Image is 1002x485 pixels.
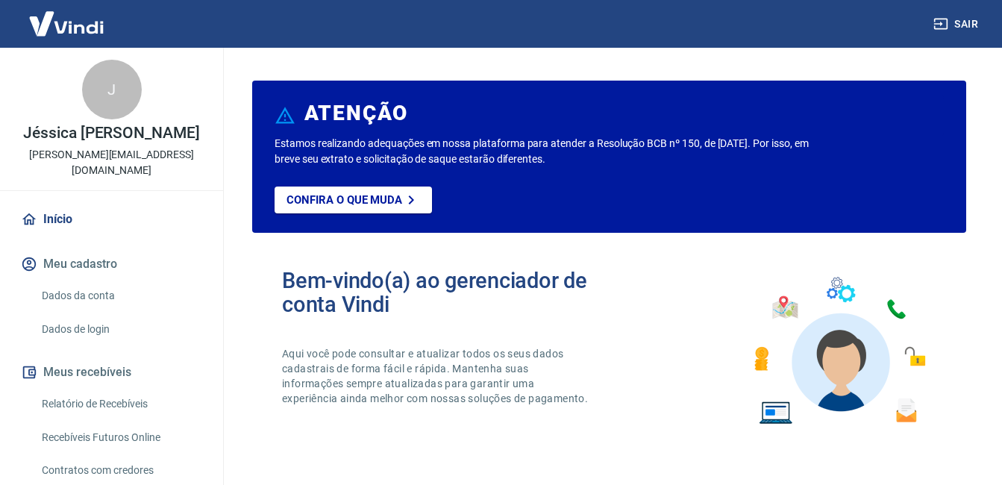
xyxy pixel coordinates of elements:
[36,422,205,453] a: Recebíveis Futuros Online
[36,314,205,345] a: Dados de login
[36,281,205,311] a: Dados da conta
[304,106,408,121] h6: ATENÇÃO
[741,269,936,434] img: Imagem de um avatar masculino com diversos icones exemplificando as funcionalidades do gerenciado...
[82,60,142,119] div: J
[286,193,402,207] p: Confira o que muda
[282,269,610,316] h2: Bem-vindo(a) ao gerenciador de conta Vindi
[930,10,984,38] button: Sair
[18,1,115,46] img: Vindi
[23,125,200,141] p: Jéssica [PERSON_NAME]
[18,203,205,236] a: Início
[36,389,205,419] a: Relatório de Recebíveis
[282,346,591,406] p: Aqui você pode consultar e atualizar todos os seus dados cadastrais de forma fácil e rápida. Mant...
[18,248,205,281] button: Meu cadastro
[12,147,211,178] p: [PERSON_NAME][EMAIL_ADDRESS][DOMAIN_NAME]
[18,356,205,389] button: Meus recebíveis
[275,136,810,167] p: Estamos realizando adequações em nossa plataforma para atender a Resolução BCB nº 150, de [DATE]....
[275,187,432,213] a: Confira o que muda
